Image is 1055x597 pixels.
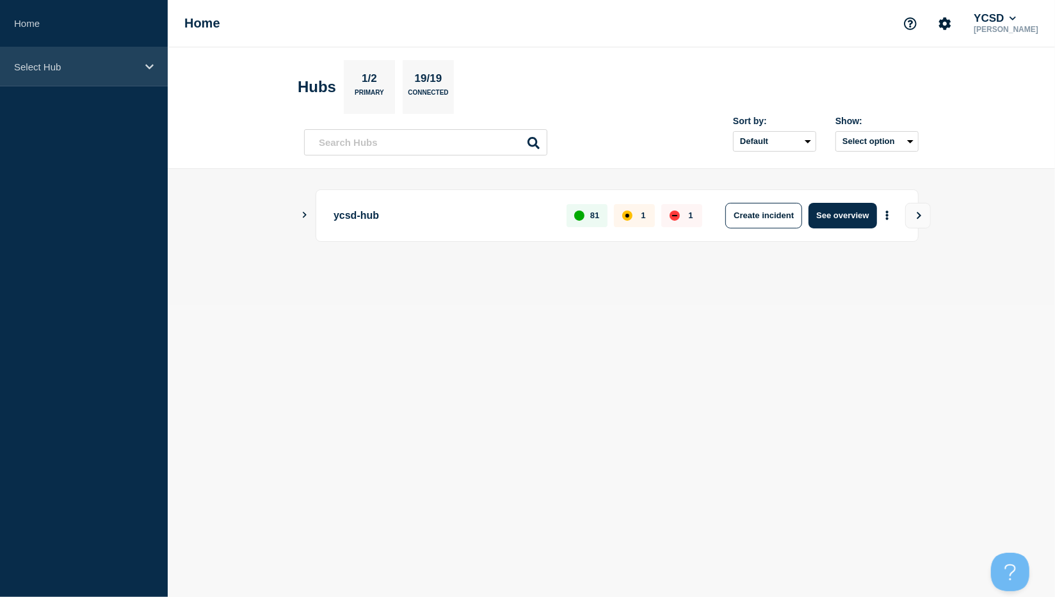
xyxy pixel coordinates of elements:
[725,203,802,228] button: Create incident
[835,116,919,126] div: Show:
[733,116,816,126] div: Sort by:
[622,211,632,221] div: affected
[184,16,220,31] h1: Home
[971,25,1041,34] p: [PERSON_NAME]
[905,203,931,228] button: View
[688,211,693,220] p: 1
[302,211,308,220] button: Show Connected Hubs
[14,61,137,72] p: Select Hub
[971,12,1019,25] button: YCSD
[410,72,447,89] p: 19/19
[991,553,1029,591] iframe: Help Scout Beacon - Open
[574,211,584,221] div: up
[835,131,919,152] button: Select option
[879,203,896,227] button: More actions
[733,131,816,152] select: Sort by
[355,89,384,102] p: Primary
[809,203,876,228] button: See overview
[641,211,645,220] p: 1
[670,211,680,221] div: down
[334,203,552,228] p: ycsd-hub
[931,10,958,37] button: Account settings
[897,10,924,37] button: Support
[298,78,336,96] h2: Hubs
[357,72,382,89] p: 1/2
[304,129,547,155] input: Search Hubs
[408,89,448,102] p: Connected
[590,211,599,220] p: 81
